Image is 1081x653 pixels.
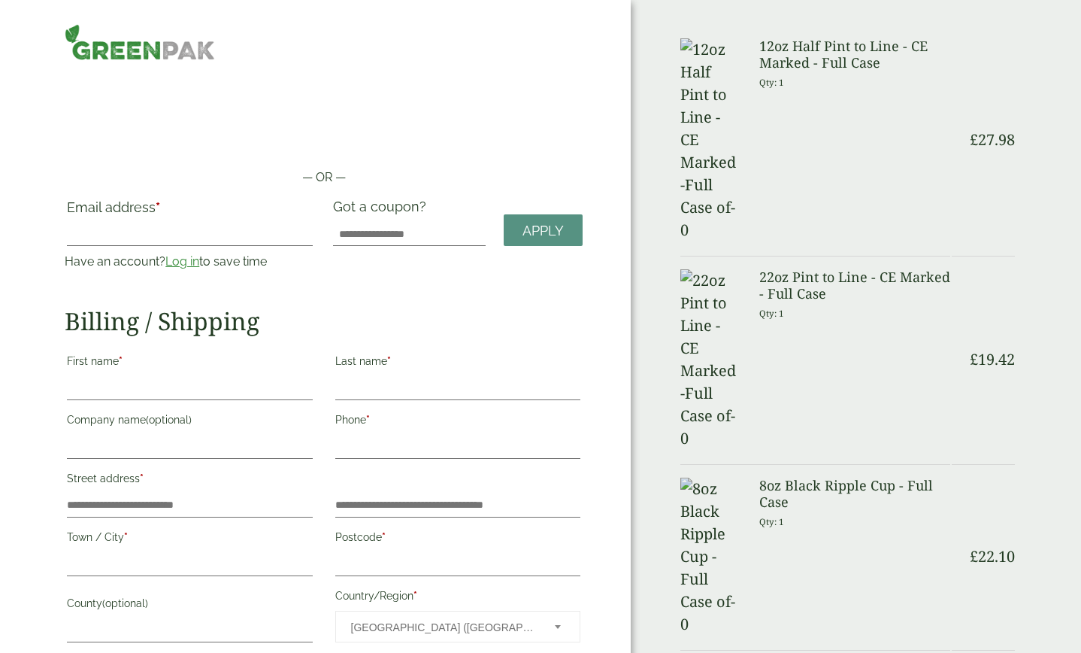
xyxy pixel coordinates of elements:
[65,169,583,187] p: — OR —
[335,611,580,642] span: Country/Region
[335,351,580,376] label: Last name
[67,201,312,222] label: Email address
[335,409,580,435] label: Phone
[165,254,199,269] a: Log in
[65,24,214,60] img: GreenPak Supplies
[970,129,1015,150] bdi: 27.98
[382,531,386,543] abbr: required
[366,414,370,426] abbr: required
[67,351,312,376] label: First name
[67,527,312,552] label: Town / City
[970,546,1015,566] bdi: 22.10
[119,355,123,367] abbr: required
[970,349,978,369] span: £
[65,307,583,336] h2: Billing / Shipping
[759,77,784,88] small: Qty: 1
[680,478,741,636] img: 8oz Black Ripple Cup -Full Case of-0
[387,355,391,367] abbr: required
[124,531,128,543] abbr: required
[759,516,784,527] small: Qty: 1
[67,409,312,435] label: Company name
[522,223,564,239] span: Apply
[67,468,312,494] label: Street address
[970,129,978,150] span: £
[335,527,580,552] label: Postcode
[65,253,314,271] p: Have an account? to save time
[759,38,950,71] h3: 12oz Half Pint to Line - CE Marked - Full Case
[759,478,950,510] h3: 8oz Black Ripple Cup - Full Case
[67,593,312,618] label: County
[333,199,432,222] label: Got a coupon?
[140,472,144,484] abbr: required
[504,214,583,247] a: Apply
[759,269,950,302] h3: 22oz Pint to Line - CE Marked - Full Case
[680,269,741,450] img: 22oz Pint to Line - CE Marked -Full Case of-0
[970,349,1015,369] bdi: 19.42
[351,612,534,643] span: United Kingdom (UK)
[680,38,741,241] img: 12oz Half Pint to Line - CE Marked -Full Case of-0
[146,414,192,426] span: (optional)
[759,308,784,319] small: Qty: 1
[970,546,978,566] span: £
[102,597,148,609] span: (optional)
[413,590,417,602] abbr: required
[65,120,583,150] iframe: Secure payment button frame
[335,585,580,611] label: Country/Region
[156,199,160,215] abbr: required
